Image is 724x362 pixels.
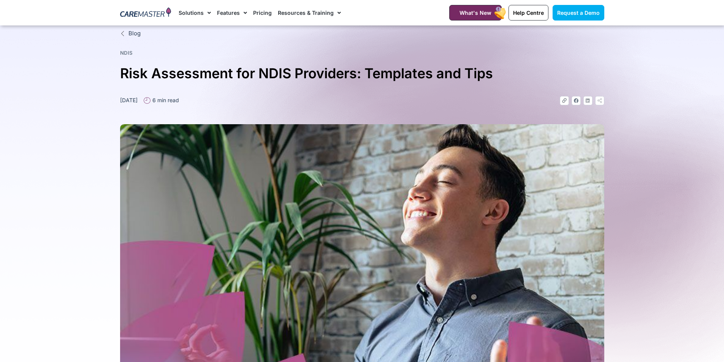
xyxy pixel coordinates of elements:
[553,5,604,21] a: Request a Demo
[120,29,604,38] a: Blog
[449,5,502,21] a: What's New
[513,9,544,16] span: Help Centre
[151,96,179,104] span: 6 min read
[127,29,141,38] span: Blog
[459,9,491,16] span: What's New
[509,5,548,21] a: Help Centre
[120,50,133,56] a: NDIS
[120,62,604,85] h1: Risk Assessment for NDIS Providers: Templates and Tips
[120,97,138,103] time: [DATE]
[120,7,171,19] img: CareMaster Logo
[557,9,600,16] span: Request a Demo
